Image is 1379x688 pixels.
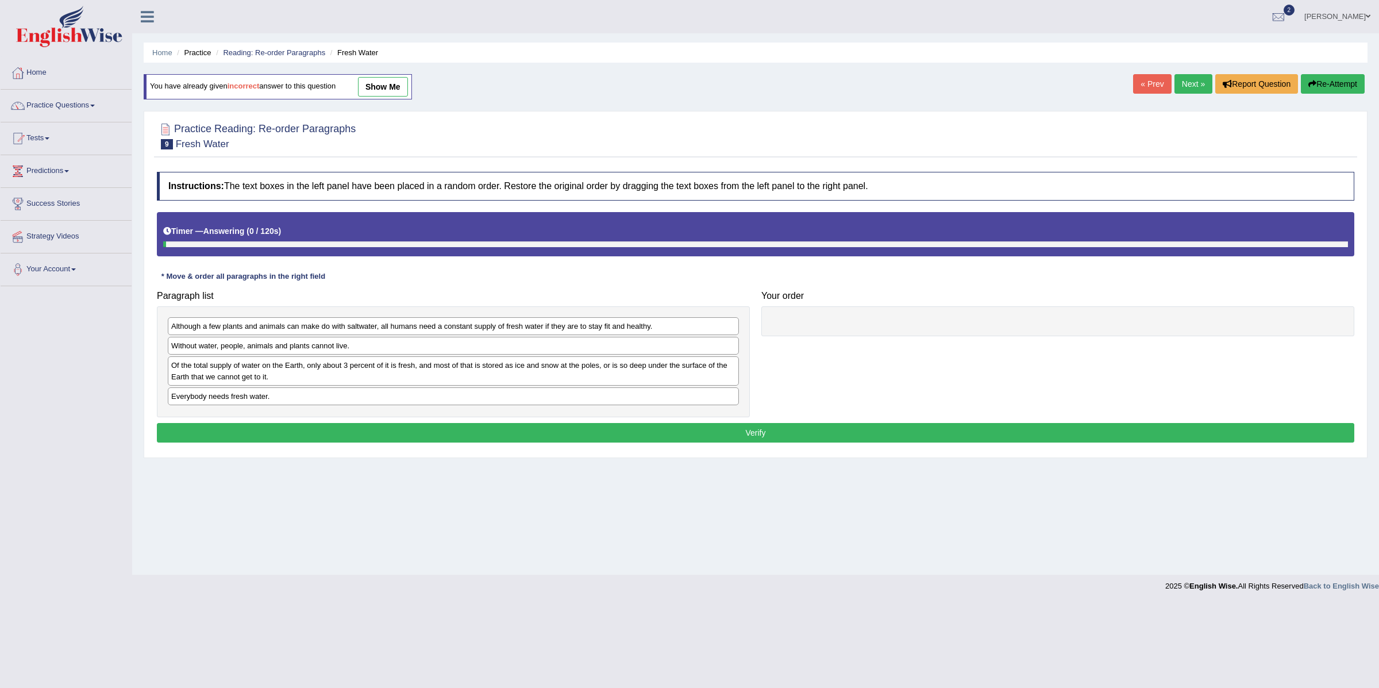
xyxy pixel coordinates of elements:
b: ( [246,226,249,236]
strong: English Wise. [1189,582,1238,590]
a: Back to English Wise [1304,582,1379,590]
a: Success Stories [1,188,132,217]
div: Everybody needs fresh water. [168,387,739,405]
a: show me [358,77,408,97]
h4: Paragraph list [157,291,750,301]
a: Next » [1174,74,1212,94]
b: ) [279,226,282,236]
div: * Move & order all paragraphs in the right field [157,271,330,282]
a: Reading: Re-order Paragraphs [223,48,325,57]
b: 0 / 120s [249,226,279,236]
h4: The text boxes in the left panel have been placed in a random order. Restore the original order b... [157,172,1354,201]
button: Verify [157,423,1354,443]
div: You have already given answer to this question [144,74,412,99]
div: Of the total supply of water on the Earth, only about 3 percent of it is fresh, and most of that ... [168,356,739,385]
a: Tests [1,122,132,151]
b: Instructions: [168,181,224,191]
span: 9 [161,139,173,149]
small: Fresh Water [176,139,229,149]
span: 2 [1284,5,1295,16]
a: Home [152,48,172,57]
li: Fresh Water [328,47,378,58]
li: Practice [174,47,211,58]
button: Re-Attempt [1301,74,1365,94]
div: 2025 © All Rights Reserved [1165,575,1379,591]
a: « Prev [1133,74,1171,94]
a: Home [1,57,132,86]
a: Predictions [1,155,132,184]
b: Answering [203,226,245,236]
h2: Practice Reading: Re-order Paragraphs [157,121,356,149]
a: Strategy Videos [1,221,132,249]
button: Report Question [1215,74,1298,94]
b: incorrect [228,82,260,91]
h4: Your order [761,291,1354,301]
h5: Timer — [163,227,281,236]
div: Without water, people, animals and plants cannot live. [168,337,739,355]
a: Practice Questions [1,90,132,118]
div: Although a few plants and animals can make do with saltwater, all humans need a constant supply o... [168,317,739,335]
a: Your Account [1,253,132,282]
